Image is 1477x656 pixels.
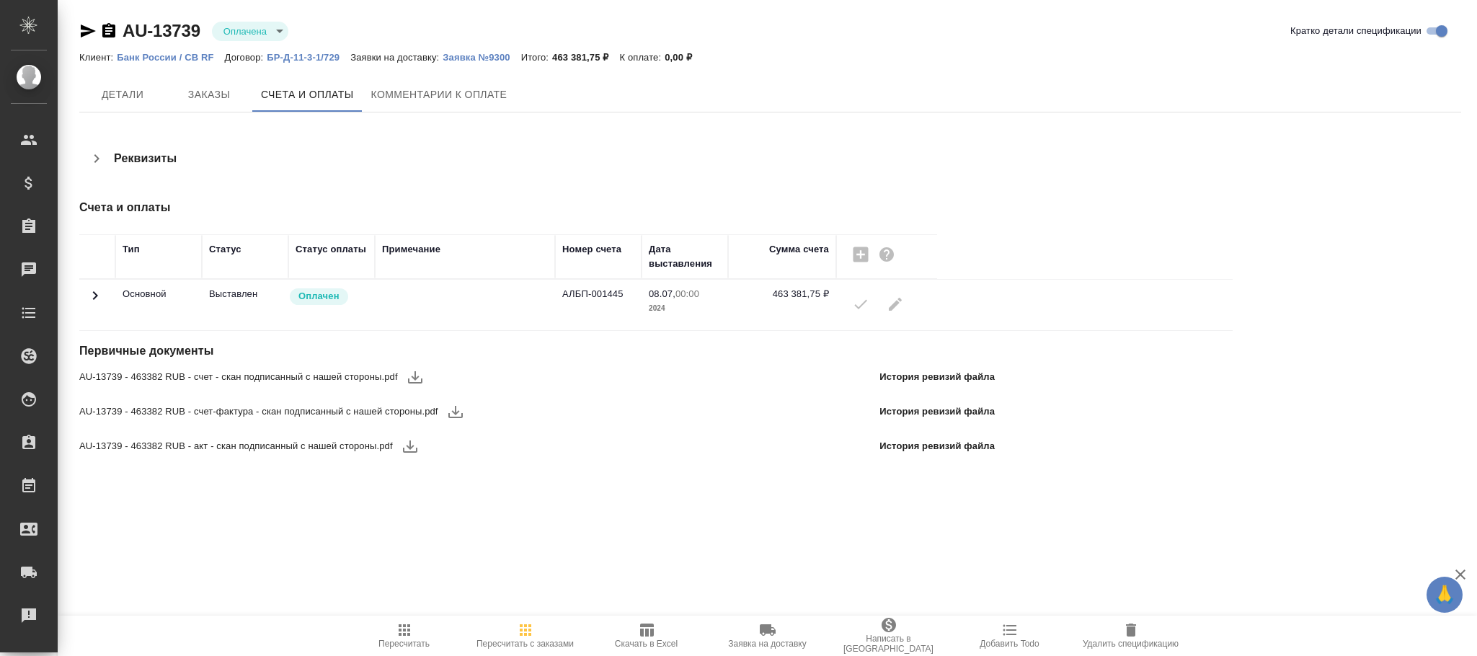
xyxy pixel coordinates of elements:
[769,242,829,257] div: Сумма счета
[552,52,619,63] p: 463 381,75 ₽
[382,242,440,257] div: Примечание
[649,301,721,316] p: 2024
[350,52,443,63] p: Заявки на доставку:
[296,242,366,257] div: Статус оплаты
[117,50,224,63] a: Банк России / CB RF
[879,404,995,419] p: История ревизий файла
[79,22,97,40] button: Скопировать ссылку для ЯМессенджера
[79,342,1001,360] h4: Первичные документы
[443,52,520,63] p: Заявка №9300
[649,288,675,299] p: 08.07,
[212,22,288,41] div: Оплачена
[879,439,995,453] p: История ревизий файла
[87,296,104,306] span: Toggle Row Expanded
[298,289,340,303] p: Оплачен
[219,25,271,37] button: Оплачена
[88,86,157,104] span: Детали
[521,52,552,63] p: Итого:
[1290,24,1421,38] span: Кратко детали спецификации
[225,52,267,63] p: Договор:
[209,242,241,257] div: Статус
[443,50,520,65] button: Заявка №9300
[123,242,140,257] div: Тип
[209,287,281,301] p: Все изменения в спецификации заблокированы
[1432,580,1457,610] span: 🙏
[1427,577,1463,613] button: 🙏
[79,52,117,63] p: Клиент:
[117,52,224,63] p: Банк России / CB RF
[123,21,200,40] a: AU-13739
[555,280,642,330] td: АЛБП-001445
[267,50,350,63] a: БР-Д-11-3-1/729
[879,370,995,384] p: История ревизий файла
[728,280,836,330] td: 463 381,75 ₽
[665,52,703,63] p: 0,00 ₽
[562,242,621,257] div: Номер счета
[100,22,117,40] button: Скопировать ссылку
[649,242,721,271] div: Дата выставления
[114,150,177,167] h4: Реквизиты
[371,86,507,104] span: Комментарии к оплате
[675,288,699,299] p: 00:00
[267,52,350,63] p: БР-Д-11-3-1/729
[261,86,354,104] span: Счета и оплаты
[79,370,398,384] span: AU-13739 - 463382 RUB - счет - скан подписанный с нашей стороны.pdf
[174,86,244,104] span: Заказы
[79,199,1001,216] h4: Счета и оплаты
[619,52,665,63] p: К оплате:
[79,404,438,419] span: AU-13739 - 463382 RUB - счет-фактура - скан подписанный с нашей стороны.pdf
[115,280,202,330] td: Основной
[79,439,393,453] span: AU-13739 - 463382 RUB - акт - скан подписанный с нашей стороны.pdf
